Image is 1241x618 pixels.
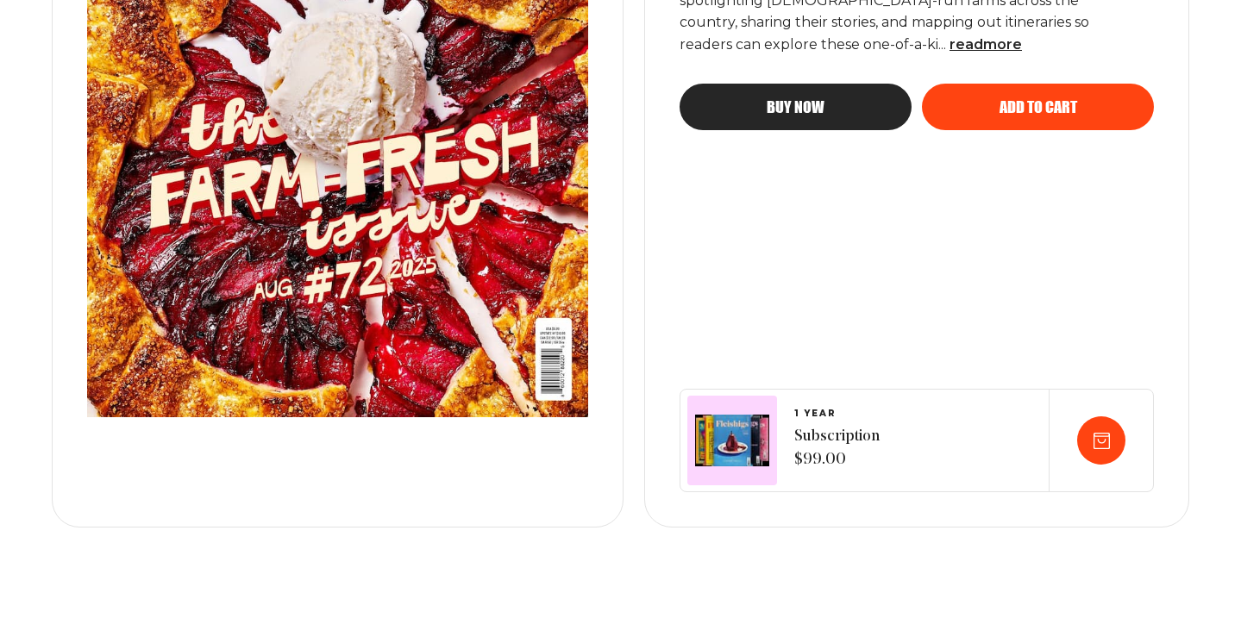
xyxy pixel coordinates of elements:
[794,426,880,472] span: Subscription $99.00
[794,409,880,472] a: 1 YEARSubscription $99.00
[680,84,912,130] button: Buy now
[950,36,1022,53] span: read more
[922,84,1154,130] button: Add to cart
[1000,99,1077,115] span: Add to cart
[794,409,880,419] span: 1 YEAR
[695,415,769,467] img: Magazines image
[767,99,824,115] span: Buy now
